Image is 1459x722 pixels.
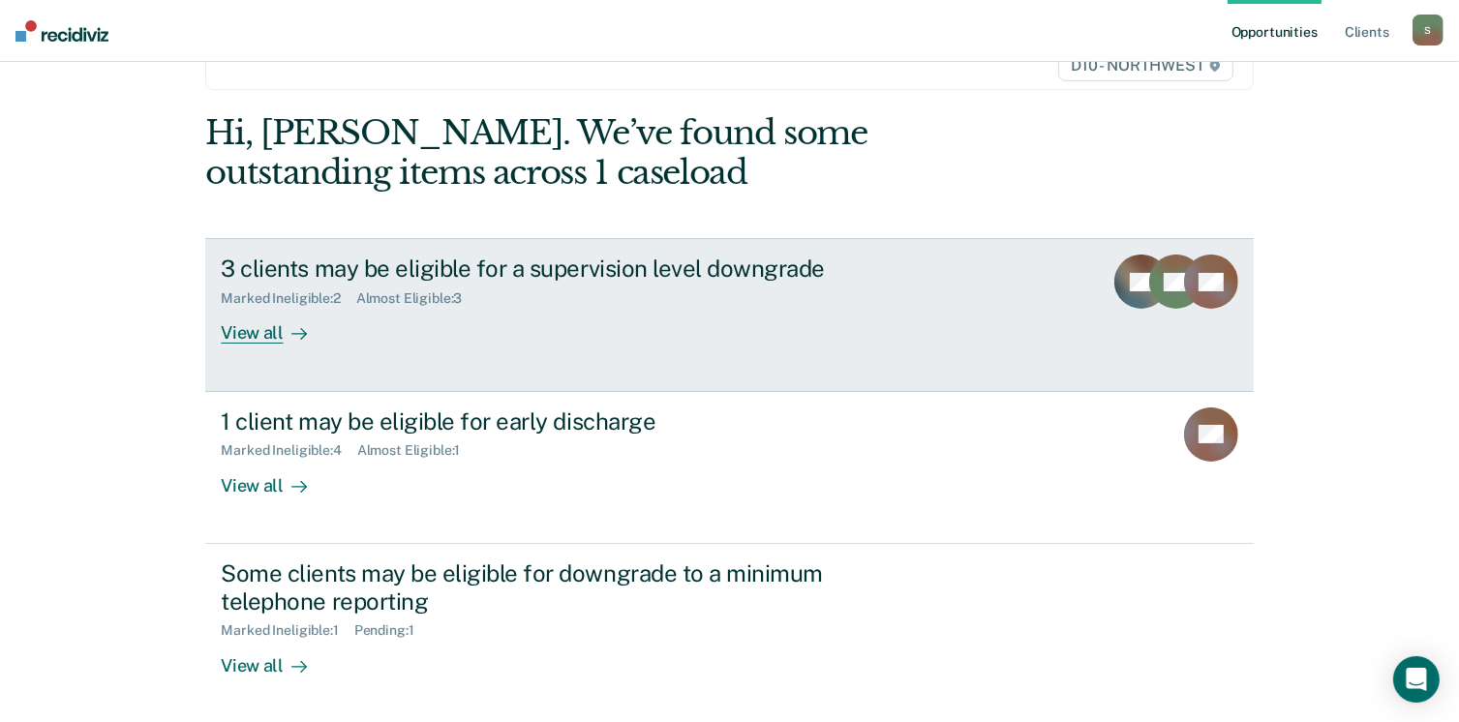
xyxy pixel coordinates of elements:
div: 1 client may be eligible for early discharge [221,407,900,436]
div: Almost Eligible : 1 [357,442,476,459]
div: Hi, [PERSON_NAME]. We’ve found some outstanding items across 1 caseload [205,113,1044,193]
div: View all [221,459,329,496]
div: View all [221,307,329,345]
span: D10 - NORTHWEST [1058,50,1232,81]
div: Almost Eligible : 3 [356,290,478,307]
div: Open Intercom Messenger [1393,656,1440,703]
a: 3 clients may be eligible for a supervision level downgradeMarked Ineligible:2Almost Eligible:3Vi... [205,238,1253,391]
div: Marked Ineligible : 2 [221,290,355,307]
div: 3 clients may be eligible for a supervision level downgrade [221,255,900,283]
button: S [1413,15,1444,45]
div: Pending : 1 [354,622,430,639]
img: Recidiviz [15,20,108,42]
div: Marked Ineligible : 4 [221,442,356,459]
div: Marked Ineligible : 1 [221,622,353,639]
div: View all [221,639,329,677]
a: 1 client may be eligible for early dischargeMarked Ineligible:4Almost Eligible:1View all [205,392,1253,544]
div: Some clients may be eligible for downgrade to a minimum telephone reporting [221,559,900,616]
